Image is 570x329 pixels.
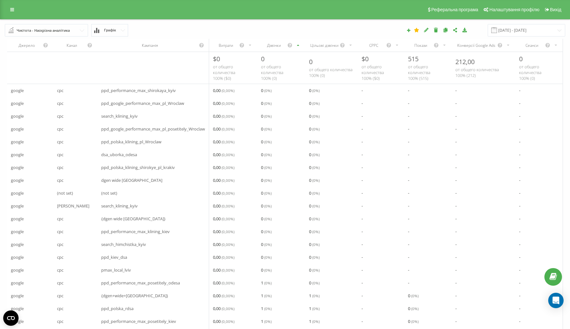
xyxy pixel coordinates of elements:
[11,138,24,146] span: google
[261,266,272,274] span: 0
[312,203,320,208] span: ( 0 %)
[213,87,234,94] span: 0,00
[312,255,320,260] span: ( 0 %)
[101,87,176,94] span: ppd_performance_max_shirokaya_kyiv
[57,112,63,120] span: cpc
[455,125,457,133] span: -
[362,125,363,133] span: -
[362,202,363,210] span: -
[408,228,409,235] span: -
[362,138,363,146] span: -
[261,64,283,81] span: от общего количества 100% ( 0 )
[57,240,63,248] span: cpc
[213,253,234,261] span: 0,00
[261,99,272,107] span: 0
[519,55,523,63] span: 0
[408,279,409,287] span: -
[519,240,520,248] span: -
[213,266,234,274] span: 0,00
[213,151,234,158] span: 0,00
[57,189,73,197] span: (not set)
[519,215,520,223] span: -
[312,139,320,144] span: ( 0 %)
[312,293,320,298] span: ( 0 %)
[11,202,24,210] span: google
[408,176,409,184] span: -
[57,292,63,299] span: cpc
[519,64,541,81] span: от общего количества 100% ( 0 )
[489,7,539,12] span: Налаштування профілю
[309,57,313,66] span: 0
[11,99,24,107] span: google
[3,310,19,326] button: Open CMP widget
[408,151,409,158] span: -
[362,305,363,312] span: -
[11,292,24,299] span: google
[101,228,170,235] span: ppd_performance_max_klining_kiev
[101,112,138,120] span: search_klining_kyiv
[519,164,520,171] span: -
[519,266,520,274] span: -
[362,189,363,197] span: -
[57,138,63,146] span: cpc
[312,306,320,311] span: ( 0 %)
[213,228,234,235] span: 0,00
[309,67,353,78] span: от общего количества 100% ( 0 )
[11,266,24,274] span: google
[408,292,419,299] span: 0
[519,99,520,107] span: -
[455,317,457,325] span: -
[362,64,384,81] span: от общего количества 100% ( $ 0 )
[264,267,272,273] span: ( 0 %)
[101,189,117,197] span: (not set)
[519,138,520,146] span: -
[312,242,320,247] span: ( 0 %)
[101,253,127,261] span: ppd_kiev_dsa
[309,317,320,325] span: 1
[362,317,363,325] span: -
[455,305,457,312] span: -
[312,216,320,221] span: ( 0 %)
[362,176,363,184] span: -
[222,114,234,119] span: ( 0,00 %)
[222,139,234,144] span: ( 0,00 %)
[261,317,272,325] span: 1
[519,228,520,235] span: -
[11,112,24,120] span: google
[101,176,162,184] span: dgen wide [GEOGRAPHIC_DATA]
[11,279,24,287] span: google
[261,228,272,235] span: 0
[408,266,409,274] span: -
[261,138,272,146] span: 0
[261,55,265,63] span: 0
[57,87,63,94] span: cpc
[455,112,457,120] span: -
[264,126,272,131] span: ( 0 %)
[519,125,520,133] span: -
[455,164,457,171] span: -
[362,164,363,171] span: -
[309,305,320,312] span: 1
[455,57,475,66] span: 212,00
[101,151,137,158] span: dsa_uborka_odesa
[362,55,369,63] span: $ 0
[455,253,457,261] span: -
[57,164,63,171] span: cpc
[312,267,320,273] span: ( 0 %)
[101,305,134,312] span: ppd_polska_rdsa
[519,87,520,94] span: -
[213,202,234,210] span: 0,00
[261,202,272,210] span: 0
[261,292,272,299] span: 1
[11,215,24,223] span: google
[408,87,409,94] span: -
[101,215,166,223] span: {dgen wide [GEOGRAPHIC_DATA]}
[261,164,272,171] span: 0
[11,305,24,312] span: google
[519,151,520,158] span: -
[222,88,234,93] span: ( 0,00 %)
[309,43,340,48] div: Цільові дзвінки
[264,203,272,208] span: ( 0 %)
[222,178,234,183] span: ( 0,00 %)
[264,306,272,311] span: ( 0 %)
